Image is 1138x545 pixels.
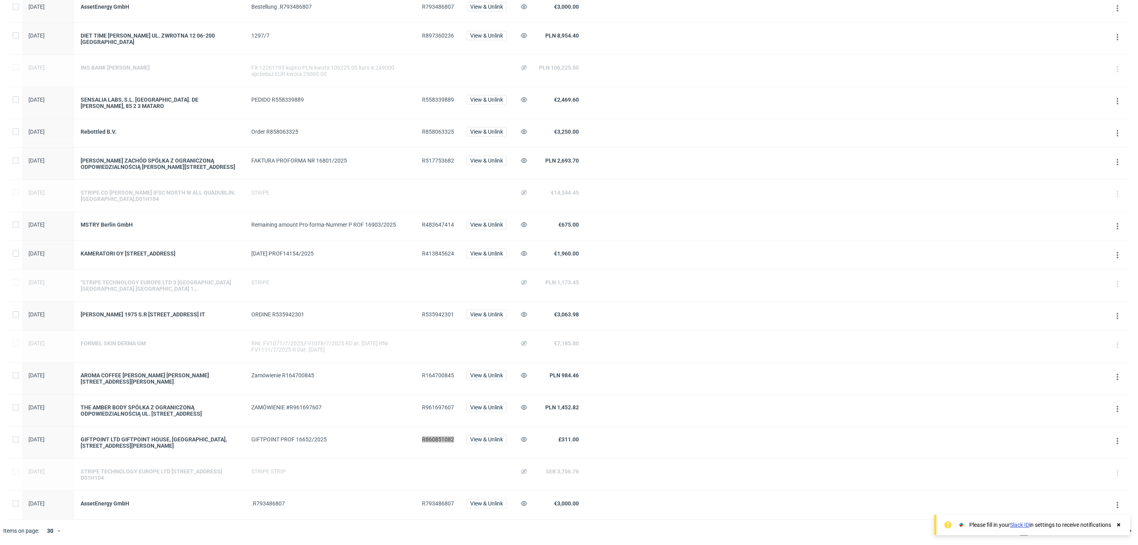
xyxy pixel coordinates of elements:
div: Zamówienie R164700845 [251,372,409,378]
span: R164700845 [422,372,454,378]
div: Remaining amount Pro-forma-Nummer P ROF 16903/2025 [251,221,409,228]
div: GIFTPOINT PROF 16652/2025 [251,436,409,443]
span: [DATE] [28,372,45,378]
a: AssetEnergy GmbH [81,4,239,10]
span: €3,063.98 [554,311,579,318]
span: R897360236 [422,32,454,39]
span: [DATE] [28,340,45,346]
div: AssetEnergy GmbH [81,500,239,507]
a: KAMERATORI OY [STREET_ADDRESS] [81,250,239,257]
a: View & Unlink [467,250,507,257]
div: ORDINE R535942301 [251,311,409,318]
span: R858063325 [422,129,454,135]
span: View & Unlink [470,222,503,227]
div: 1297/7 [251,32,409,39]
span: PLN 1,173.45 [545,279,579,286]
span: [DATE] [28,221,45,228]
span: €3,250.00 [554,129,579,135]
a: Slack ID [1010,522,1029,528]
span: €3,000.00 [554,4,579,10]
span: View & Unlink [470,405,503,410]
span: £311.00 [558,436,579,443]
a: SENSALIA LABS, S.L. [GEOGRAPHIC_DATA]. DE [PERSON_NAME], 85 2 3 MATARO [81,97,239,109]
span: €14,344.45 [551,189,579,196]
span: PLN 2,693.70 [545,157,579,164]
a: View & Unlink [467,372,507,378]
span: €7,185.80 [554,340,579,346]
span: [DATE] [28,97,45,103]
span: [DATE] [28,468,45,475]
span: [DATE] [28,500,45,507]
span: R413845624 [422,250,454,257]
div: 30 [42,525,57,536]
div: PEDIDO R558339889 [251,97,409,103]
span: €2,469.60 [554,97,579,103]
span: [DATE] [28,250,45,257]
span: R517753682 [422,157,454,164]
span: R793486807 [422,4,454,10]
button: View & Unlink [467,371,507,380]
button: View & Unlink [467,2,507,11]
a: ING BANK [PERSON_NAME] [81,64,239,71]
button: View & Unlink [467,435,507,444]
a: STRIPE TECHNOLOGY EUROPE LTD [STREET_ADDRESS] D01H104 [81,468,239,481]
div: STRIPE [251,189,409,196]
button: View & Unlink [467,31,507,40]
a: View & Unlink [467,404,507,411]
span: R961697607 [422,404,454,411]
a: [PERSON_NAME] ZACHÓD SPÓŁKA Z OGRANICZONĄ ODPOWIEDZIALNOŚCIĄ [PERSON_NAME][STREET_ADDRESS] [81,157,239,170]
a: View & Unlink [467,157,507,164]
span: PLN 106,225.00 [539,64,579,71]
span: PLN 984.46 [550,372,579,378]
span: View & Unlink [470,4,503,9]
div: RNr. FV1071/7/2025,FV1078/7/2025 RD at. [DATE] RNr. FV1111/7/2025 R Dat. [DATE] [251,340,409,353]
a: FORMEL SKIN DERMA GM [81,340,239,346]
div: GIFTPOINT LTD GIFTPOINT HOUSE, [GEOGRAPHIC_DATA], [STREET_ADDRESS][PERSON_NAME] [81,436,239,449]
span: R558339889 [422,97,454,103]
a: View & Unlink [467,221,507,228]
span: PLN 8,954.40 [545,32,579,39]
button: View & Unlink [467,403,507,412]
a: Rebottled B.V. [81,129,239,135]
span: R860851082 [422,436,454,443]
span: €3,000.00 [554,500,579,507]
a: MSTRY Berlin GmbH [81,221,239,228]
span: [DATE] [28,64,45,71]
span: R535942301 [422,311,454,318]
span: [DATE] [28,311,45,318]
a: View & Unlink [467,129,507,135]
img: Slack [957,521,965,529]
a: View & Unlink [467,311,507,318]
a: STRIPE CO [PERSON_NAME] IFSC NORTH W ALL QUADUBLIN,[GEOGRAPHIC_DATA],D01H104 [81,189,239,202]
a: [PERSON_NAME] 1975 S.R [STREET_ADDRESS] IT [81,311,239,318]
div: ZAMÓWIENIE #R961697607 [251,404,409,411]
div: Please fill in your in settings to receive notifications [969,521,1111,529]
span: SEK 3,706.76 [546,468,579,475]
span: [DATE] [28,129,45,135]
span: View & Unlink [470,158,503,163]
span: [DATE] [28,189,45,196]
span: [DATE] [28,279,45,286]
a: View & Unlink [467,436,507,443]
span: View & Unlink [470,501,503,506]
span: €675.00 [558,221,579,228]
a: THE AMBER BODY SPÓŁKA Z OGRANICZONĄ ODPOWIEDZIALNOŚCIĄ UL. [STREET_ADDRESS] [81,404,239,417]
button: View & Unlink [467,249,507,258]
a: AROMA COFFEE [PERSON_NAME] [PERSON_NAME] [STREET_ADDRESS][PERSON_NAME] [81,372,239,385]
a: View & Unlink [467,97,507,103]
div: Bestellung .R793486807 [251,4,409,10]
a: View & Unlink [467,32,507,39]
span: [DATE] [28,32,45,39]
